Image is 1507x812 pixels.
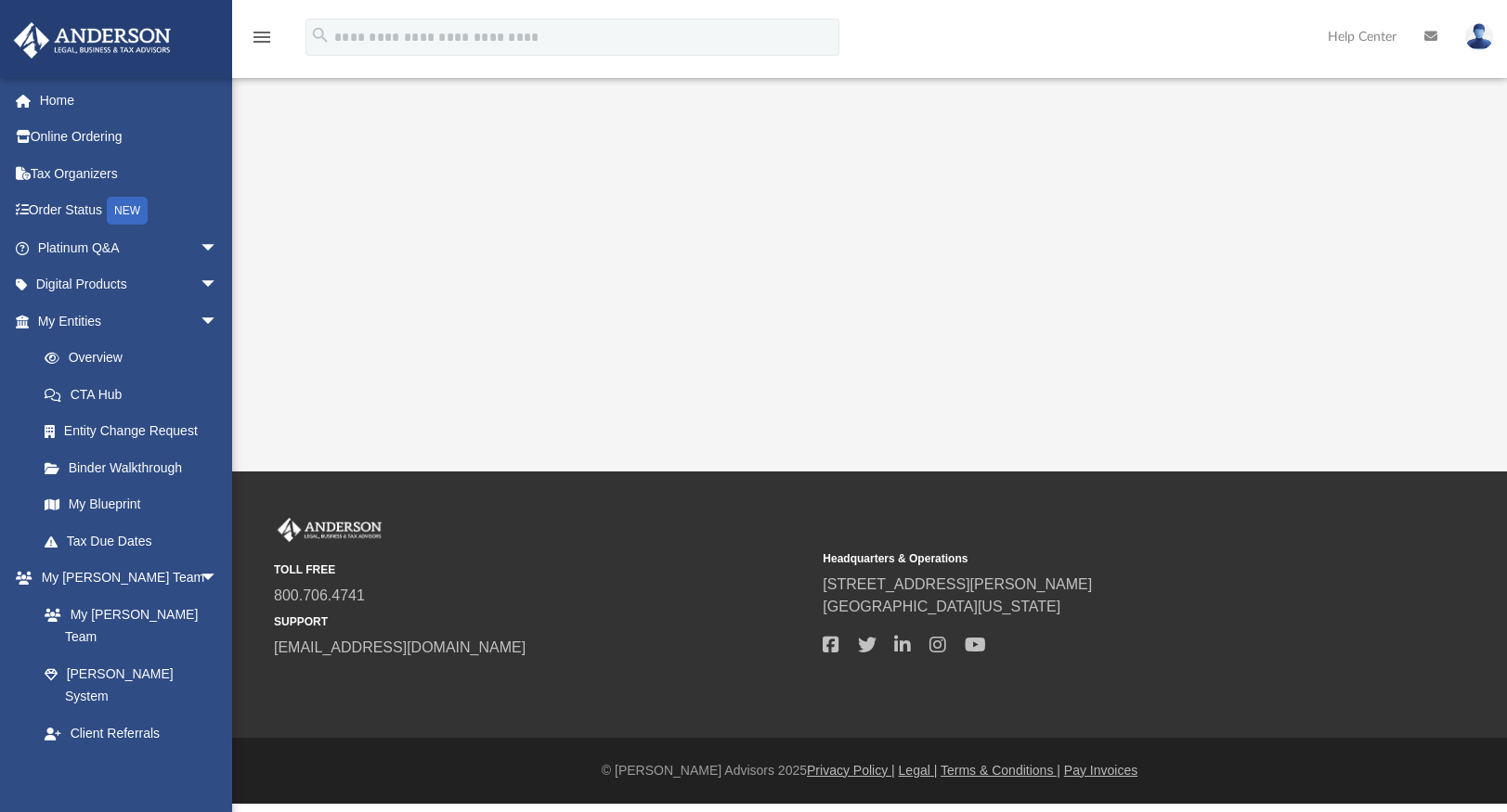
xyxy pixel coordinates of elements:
a: Tax Organizers [13,155,246,192]
a: Home [13,82,246,119]
a: [EMAIL_ADDRESS][DOMAIN_NAME] [274,639,526,655]
img: Anderson Advisors Platinum Portal [8,22,176,58]
a: menu [251,35,273,48]
a: Entity Change Request [26,413,246,450]
a: Platinum Q&Aarrow_drop_down [13,229,246,266]
img: Anderson Advisors Platinum Portal [274,518,385,542]
a: Client Referrals [26,715,237,752]
a: Order StatusNEW [13,192,246,230]
a: Tax Due Dates [26,522,246,560]
i: menu [251,26,273,48]
a: CTA Hub [26,376,246,413]
a: Digital Productsarrow_drop_down [13,266,246,303]
div: NEW [107,197,148,225]
a: My Entitiesarrow_drop_down [13,303,246,340]
a: My [PERSON_NAME] Team [26,596,227,655]
div: © [PERSON_NAME] Advisors 2025 [232,761,1507,780]
a: Legal | [899,763,938,778]
a: Binder Walkthrough [26,449,246,486]
span: arrow_drop_down [200,303,237,341]
a: Terms & Conditions | [941,763,1060,778]
a: [GEOGRAPHIC_DATA][US_STATE] [823,599,1060,614]
a: Online Ordering [13,119,246,156]
span: arrow_drop_down [200,560,237,598]
a: My Blueprint [26,486,237,523]
a: Privacy Policy | [807,763,895,778]
i: search [310,25,331,45]
small: TOLL FREE [274,561,810,578]
a: [PERSON_NAME] System [26,655,237,715]
a: Overview [26,340,246,377]
small: SUPPORT [274,613,810,630]
a: Pay Invoices [1064,763,1137,778]
a: 800.706.4741 [274,587,365,603]
span: arrow_drop_down [200,229,237,267]
img: User Pic [1465,23,1493,50]
small: Headquarters & Operations [823,550,1358,567]
a: My [PERSON_NAME] Teamarrow_drop_down [13,560,237,597]
span: arrow_drop_down [200,266,237,304]
a: [STREET_ADDRESS][PERSON_NAME] [823,576,1092,592]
